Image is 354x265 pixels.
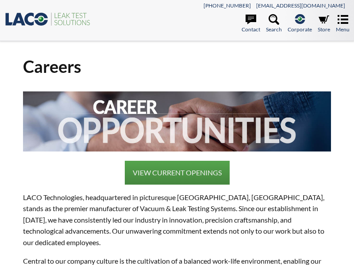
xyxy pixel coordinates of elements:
[336,14,350,34] a: Menu
[204,2,251,9] a: [PHONE_NUMBER]
[242,14,260,34] a: Contact
[23,91,331,151] img: 2024-Career-Opportunities.jpg
[288,25,312,34] span: Corporate
[23,56,331,77] h1: Careers
[256,2,345,9] a: [EMAIL_ADDRESS][DOMAIN_NAME]
[125,161,230,185] a: VIEW CURRENT OPENINGS
[23,192,331,248] p: LACO Technologies, headquartered in picturesque [GEOGRAPHIC_DATA], [GEOGRAPHIC_DATA], stands as t...
[318,14,330,34] a: Store
[266,14,282,34] a: Search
